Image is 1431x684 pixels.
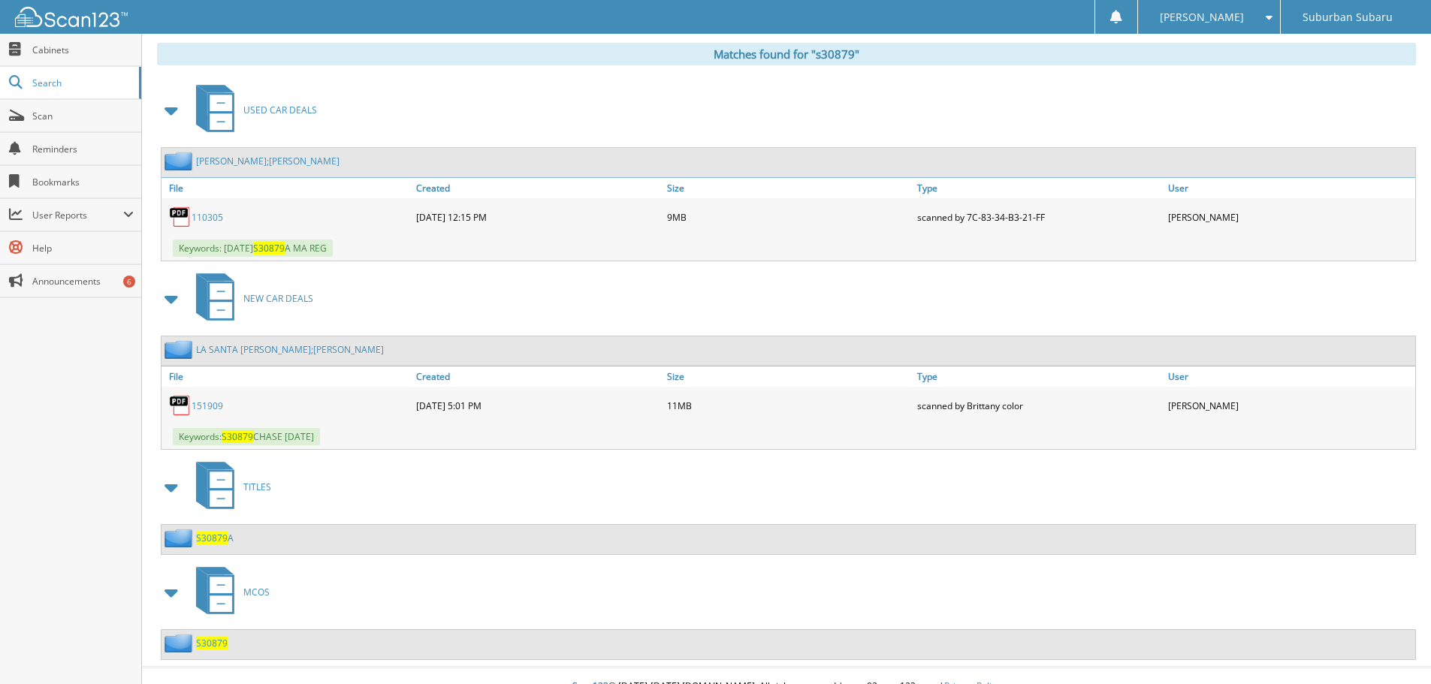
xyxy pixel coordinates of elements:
[412,390,663,420] div: [DATE] 5:01 PM
[1164,366,1415,387] a: User
[913,390,1164,420] div: scanned by Brittany color
[243,586,270,598] span: MCOS
[196,532,234,544] a: S30879A
[165,152,196,170] img: folder2.png
[169,206,192,228] img: PDF.png
[15,7,128,27] img: scan123-logo-white.svg
[1164,202,1415,232] div: [PERSON_NAME]
[663,202,914,232] div: 9MB
[165,529,196,547] img: folder2.png
[32,77,131,89] span: Search
[165,340,196,359] img: folder2.png
[1160,13,1244,22] span: [PERSON_NAME]
[663,390,914,420] div: 11MB
[187,269,313,328] a: NEW CAR DEALS
[157,43,1416,65] div: Matches found for "s30879"
[412,202,663,232] div: [DATE] 12:15 PM
[243,481,271,493] span: TITLES
[412,366,663,387] a: Created
[1303,13,1393,22] span: Suburban Subaru
[1164,390,1415,420] div: [PERSON_NAME]
[187,80,317,140] a: USED CAR DEALS
[222,430,253,443] span: S30879
[173,428,320,445] span: Keywords: CHASE [DATE]
[32,242,134,255] span: Help
[243,104,317,116] span: USED CAR DEALS
[913,202,1164,232] div: scanned by 7C-83-34-B3-21-FF
[663,366,914,387] a: Size
[162,366,412,387] a: File
[1164,178,1415,198] a: User
[173,240,333,257] span: Keywords: [DATE] A MA REG
[162,178,412,198] a: File
[663,178,914,198] a: Size
[196,532,228,544] span: S30879
[192,211,223,224] a: 110305
[196,637,228,649] a: S30879
[187,562,270,622] a: MCOS
[196,343,384,356] a: LA SANTA [PERSON_NAME];[PERSON_NAME]
[169,394,192,417] img: PDF.png
[32,44,134,56] span: Cabinets
[32,209,123,221] span: User Reports
[123,276,135,288] div: 6
[913,178,1164,198] a: Type
[32,110,134,122] span: Scan
[32,143,134,155] span: Reminders
[412,178,663,198] a: Created
[192,399,223,412] a: 151909
[243,292,313,305] span: NEW CAR DEALS
[1356,612,1431,684] iframe: Chat Widget
[32,176,134,188] span: Bookmarks
[32,275,134,288] span: Announcements
[913,366,1164,387] a: Type
[253,242,285,255] span: S30879
[187,457,271,517] a: TITLES
[165,634,196,652] img: folder2.png
[196,155,340,167] a: [PERSON_NAME];[PERSON_NAME]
